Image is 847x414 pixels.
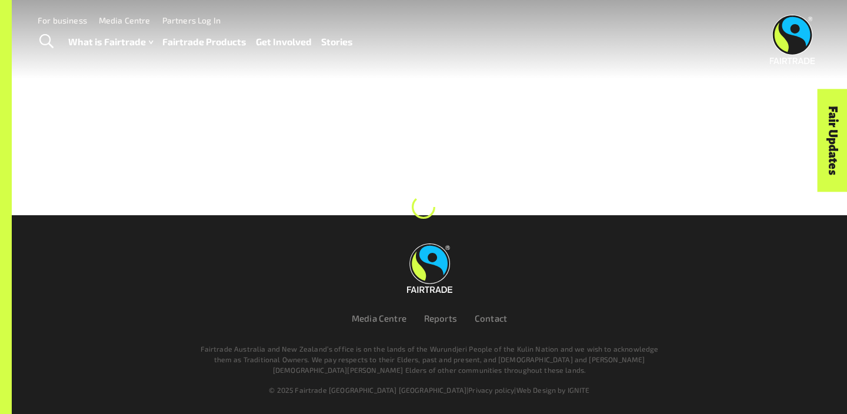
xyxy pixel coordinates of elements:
a: Media Centre [352,313,406,323]
p: Fairtrade Australia and New Zealand’s office is on the lands of the Wurundjeri People of the Kuli... [195,343,663,375]
a: Fairtrade Products [162,34,246,51]
a: Partners Log In [162,15,221,25]
span: © 2025 Fairtrade [GEOGRAPHIC_DATA] [GEOGRAPHIC_DATA] [269,386,466,394]
a: Contact [475,313,507,323]
a: Stories [321,34,353,51]
a: What is Fairtrade [68,34,153,51]
div: | | [75,385,783,395]
a: Toggle Search [32,27,61,56]
a: Media Centre [99,15,151,25]
img: Fairtrade Australia New Zealand logo [407,243,452,293]
a: For business [38,15,87,25]
img: Fairtrade Australia New Zealand logo [770,15,815,64]
a: Web Design by IGNITE [516,386,590,394]
a: Get Involved [256,34,312,51]
a: Reports [424,313,457,323]
a: Privacy policy [468,386,514,394]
